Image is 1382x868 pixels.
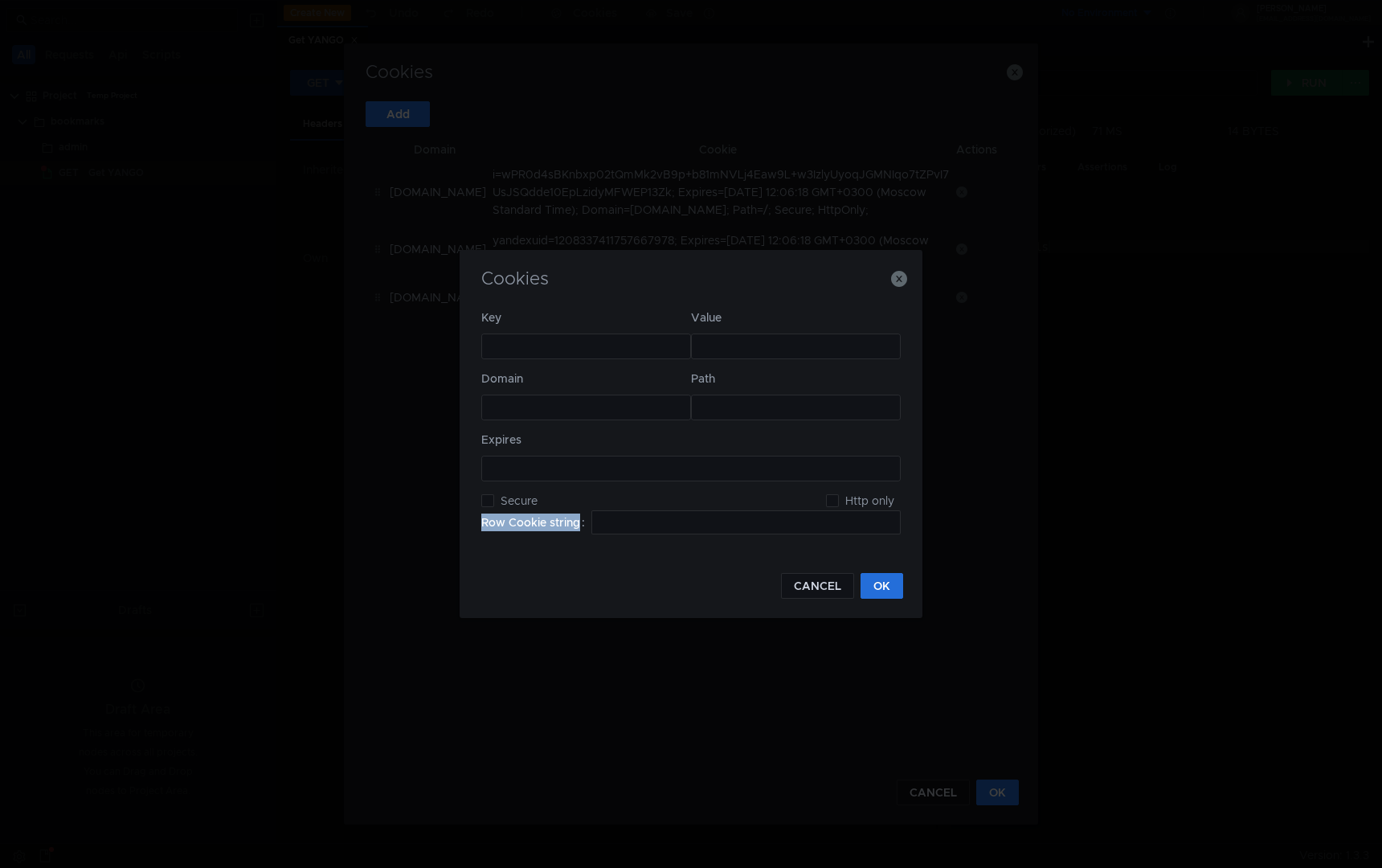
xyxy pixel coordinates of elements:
label: Path [691,369,901,388]
label: Domain [481,369,691,388]
label: Value [691,308,901,327]
h3: Cookies [479,269,903,289]
span: Secure [494,493,544,508]
label: Expires [481,430,901,449]
label: Key [481,308,691,327]
span: Http only [839,493,901,508]
label: Row Cookie string [481,510,591,534]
